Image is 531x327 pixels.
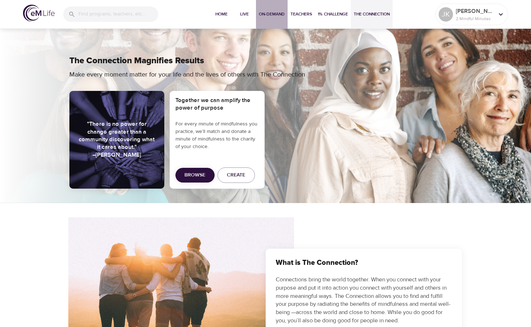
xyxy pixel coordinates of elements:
[184,171,205,180] span: Browse
[290,10,312,18] span: Teachers
[456,7,494,15] p: [PERSON_NAME]
[439,7,453,22] div: JK
[175,168,215,183] button: Browse
[354,10,390,18] span: The Connection
[175,97,259,112] h5: Together we can amplify the power of purpose
[78,6,158,22] input: Find programs, teachers, etc...
[218,167,255,183] button: Create
[69,70,339,79] p: Make every moment matter for your life and the lives of others with The Connection
[236,10,253,18] span: Live
[213,10,230,18] span: Home
[175,120,259,151] p: For every minute of mindfulness you practice, we’ll match and donate a minute of mindfulness to t...
[276,259,452,267] h3: What is The Connection?
[227,171,245,180] span: Create
[456,15,494,22] p: 2 Mindful Minutes
[69,56,462,66] h2: The Connection Magnifies Results
[276,276,452,325] p: Connections bring the world together. When you connect with your purpose and put it into action y...
[259,10,285,18] span: On-Demand
[318,10,348,18] span: 1% Challenge
[78,120,156,159] h5: "There is no power for change greater than a community discovering what it cares about." –[PERSON...
[23,5,55,22] img: logo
